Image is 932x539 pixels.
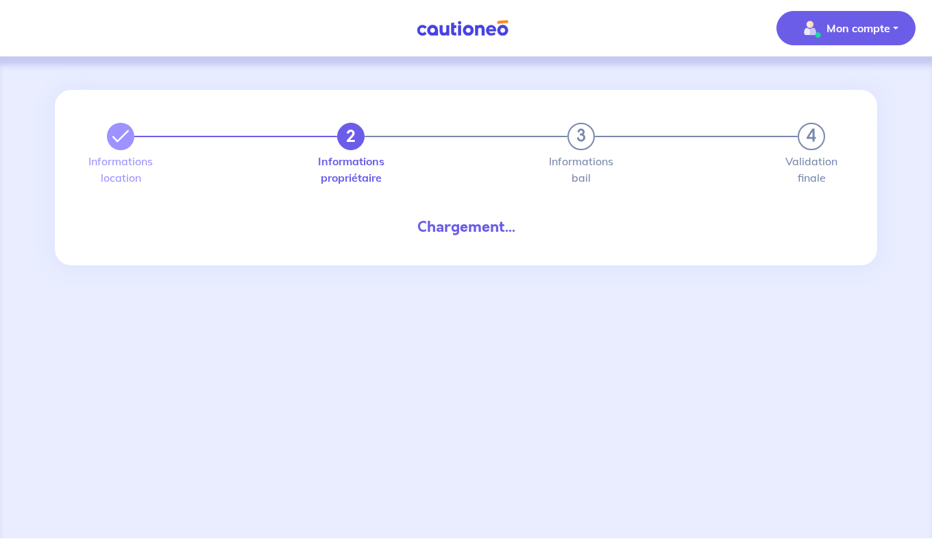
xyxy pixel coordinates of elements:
[567,156,595,183] label: Informations bail
[337,156,365,183] label: Informations propriétaire
[776,11,916,45] button: illu_account_valid_menu.svgMon compte
[96,216,836,238] div: Chargement...
[107,156,134,183] label: Informations location
[799,17,821,39] img: illu_account_valid_menu.svg
[798,156,825,183] label: Validation finale
[337,123,365,150] button: 2
[826,20,890,36] p: Mon compte
[411,20,514,37] img: Cautioneo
